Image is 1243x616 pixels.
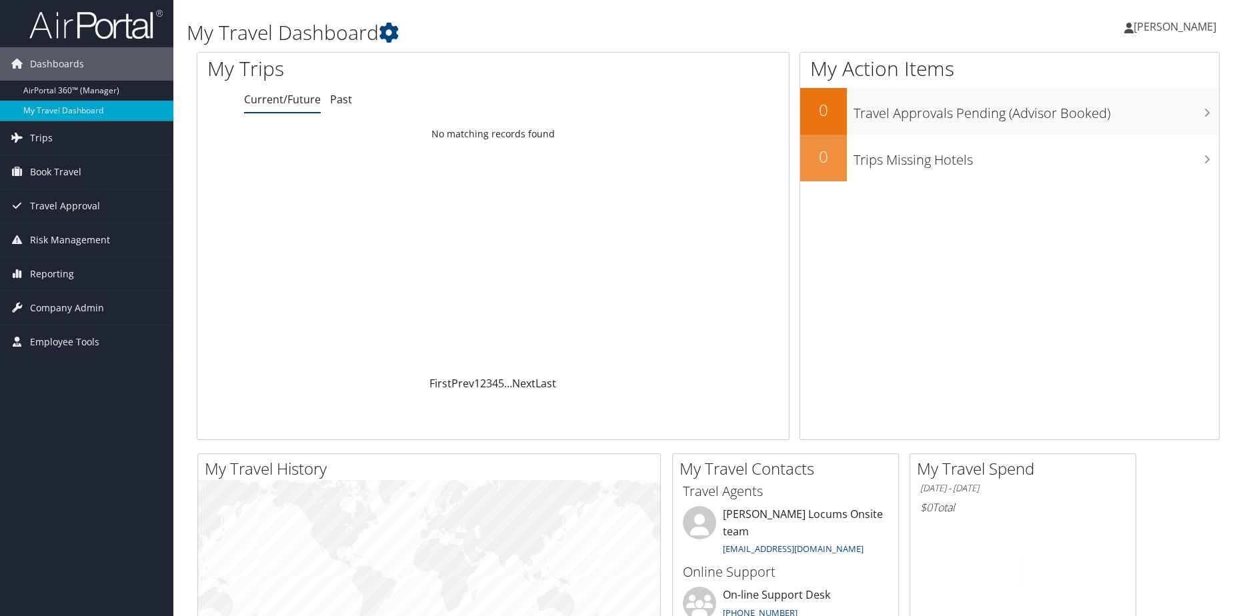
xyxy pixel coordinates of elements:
h3: Trips Missing Hotels [854,144,1219,169]
span: Trips [30,121,53,155]
a: 0Trips Missing Hotels [800,135,1219,181]
a: Prev [451,376,474,391]
a: [EMAIL_ADDRESS][DOMAIN_NAME] [723,543,864,555]
a: 3 [486,376,492,391]
h2: 0 [800,99,847,121]
td: No matching records found [197,122,789,146]
a: 1 [474,376,480,391]
h3: Online Support [683,563,888,581]
a: First [429,376,451,391]
img: airportal-logo.png [29,9,163,40]
span: $0 [920,500,932,515]
span: … [504,376,512,391]
h6: [DATE] - [DATE] [920,482,1126,495]
h2: My Travel Spend [917,457,1136,480]
h2: My Travel Contacts [680,457,898,480]
a: Last [535,376,556,391]
h1: My Trips [207,55,532,83]
span: Company Admin [30,291,104,325]
span: Risk Management [30,223,110,257]
span: Book Travel [30,155,81,189]
h3: Travel Approvals Pending (Advisor Booked) [854,97,1219,123]
h1: My Action Items [800,55,1219,83]
span: Employee Tools [30,325,99,359]
li: [PERSON_NAME] Locums Onsite team [676,506,895,561]
span: Travel Approval [30,189,100,223]
h3: Travel Agents [683,482,888,501]
h1: My Travel Dashboard [187,19,882,47]
h2: 0 [800,145,847,168]
a: 2 [480,376,486,391]
a: Past [330,92,352,107]
a: 4 [492,376,498,391]
a: [PERSON_NAME] [1124,7,1230,47]
span: Reporting [30,257,74,291]
a: Current/Future [244,92,321,107]
a: 5 [498,376,504,391]
span: [PERSON_NAME] [1134,19,1216,34]
a: 0Travel Approvals Pending (Advisor Booked) [800,88,1219,135]
a: Next [512,376,535,391]
h2: My Travel History [205,457,660,480]
span: Dashboards [30,47,84,81]
h6: Total [920,500,1126,515]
